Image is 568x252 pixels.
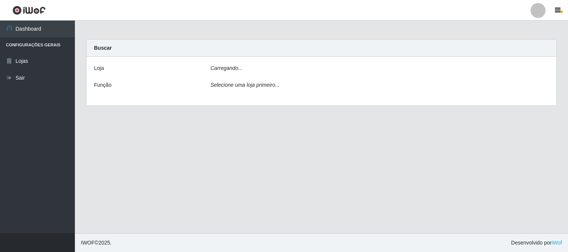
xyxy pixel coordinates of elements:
[94,81,112,89] label: Função
[12,6,46,15] img: CoreUI Logo
[210,82,279,88] i: Selecione uma loja primeiro...
[94,64,104,72] label: Loja
[552,240,562,246] a: iWof
[511,239,562,247] span: Desenvolvido por
[94,45,112,51] strong: Buscar
[81,239,112,247] span: © 2025 .
[81,240,95,246] span: IWOF
[210,65,243,71] i: Carregando...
